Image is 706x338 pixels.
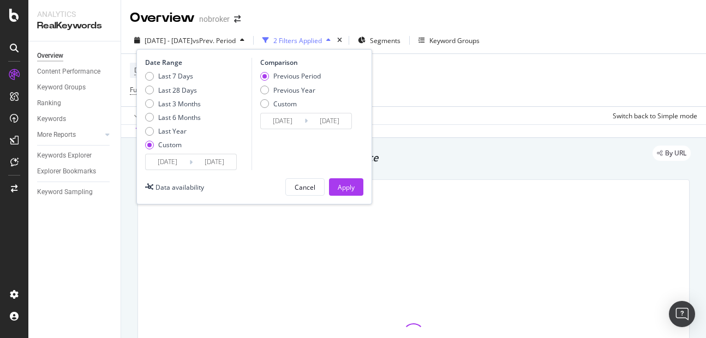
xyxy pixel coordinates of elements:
input: Start Date [146,154,189,170]
input: End Date [308,113,351,129]
div: Last 6 Months [158,113,201,122]
a: Keywords [37,113,113,125]
div: Cancel [295,183,315,192]
div: nobroker [199,14,230,25]
div: Analytics [37,9,112,20]
span: vs Prev. Period [193,36,236,45]
span: By URL [665,150,686,156]
div: Last 28 Days [145,86,201,95]
div: Last 3 Months [158,99,201,108]
a: Explorer Bookmarks [37,166,113,177]
button: [DATE] - [DATE]vsPrev. Period [130,32,249,49]
div: Previous Period [260,71,321,81]
div: Keyword Sampling [37,186,93,198]
input: End Date [193,154,236,170]
div: Custom [158,140,182,149]
div: Custom [145,140,201,149]
a: Keyword Sampling [37,186,113,198]
div: Explorer Bookmarks [37,166,96,177]
span: Device [134,65,155,75]
div: Last 3 Months [145,99,201,108]
button: Cancel [285,178,325,196]
div: Previous Year [273,86,315,95]
div: Ranking [37,98,61,109]
button: Switch back to Simple mode [608,107,697,124]
a: Content Performance [37,66,113,77]
button: Segments [354,32,405,49]
div: Last 7 Days [158,71,193,81]
input: Start Date [261,113,304,129]
div: Keyword Groups [429,36,480,45]
div: Custom [273,99,297,108]
div: legacy label [653,146,691,161]
div: arrow-right-arrow-left [234,15,241,23]
button: Apply [329,178,363,196]
div: Keywords Explorer [37,150,92,161]
div: Last Year [158,126,187,136]
div: Last 28 Days [158,86,197,95]
div: 2 Filters Applied [273,36,322,45]
a: Ranking [37,98,113,109]
button: Keyword Groups [414,32,484,49]
div: Last 7 Days [145,71,201,81]
div: Overview [37,50,63,62]
button: Apply [130,107,161,124]
a: More Reports [37,129,102,141]
div: Content Performance [37,66,100,77]
div: Previous Year [260,86,321,95]
span: Segments [370,36,400,45]
div: More Reports [37,129,76,141]
div: Keyword Groups [37,82,86,93]
div: Comparison [260,58,355,67]
div: Overview [130,9,195,27]
button: 2 Filters Applied [258,32,335,49]
div: Date Range [145,58,249,67]
div: Custom [260,99,321,108]
div: Last Year [145,126,201,136]
a: Keyword Groups [37,82,113,93]
div: Open Intercom Messenger [669,301,695,327]
div: times [335,35,344,46]
div: Switch back to Simple mode [613,111,697,120]
a: Overview [37,50,113,62]
div: Apply [338,183,355,192]
span: Full URL [130,85,154,94]
div: Previous Period [273,71,321,81]
a: Keywords Explorer [37,150,113,161]
span: [DATE] - [DATE] [145,36,193,45]
div: Data availability [155,183,204,192]
div: Last 6 Months [145,113,201,122]
div: Keywords [37,113,66,125]
div: RealKeywords [37,20,112,32]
